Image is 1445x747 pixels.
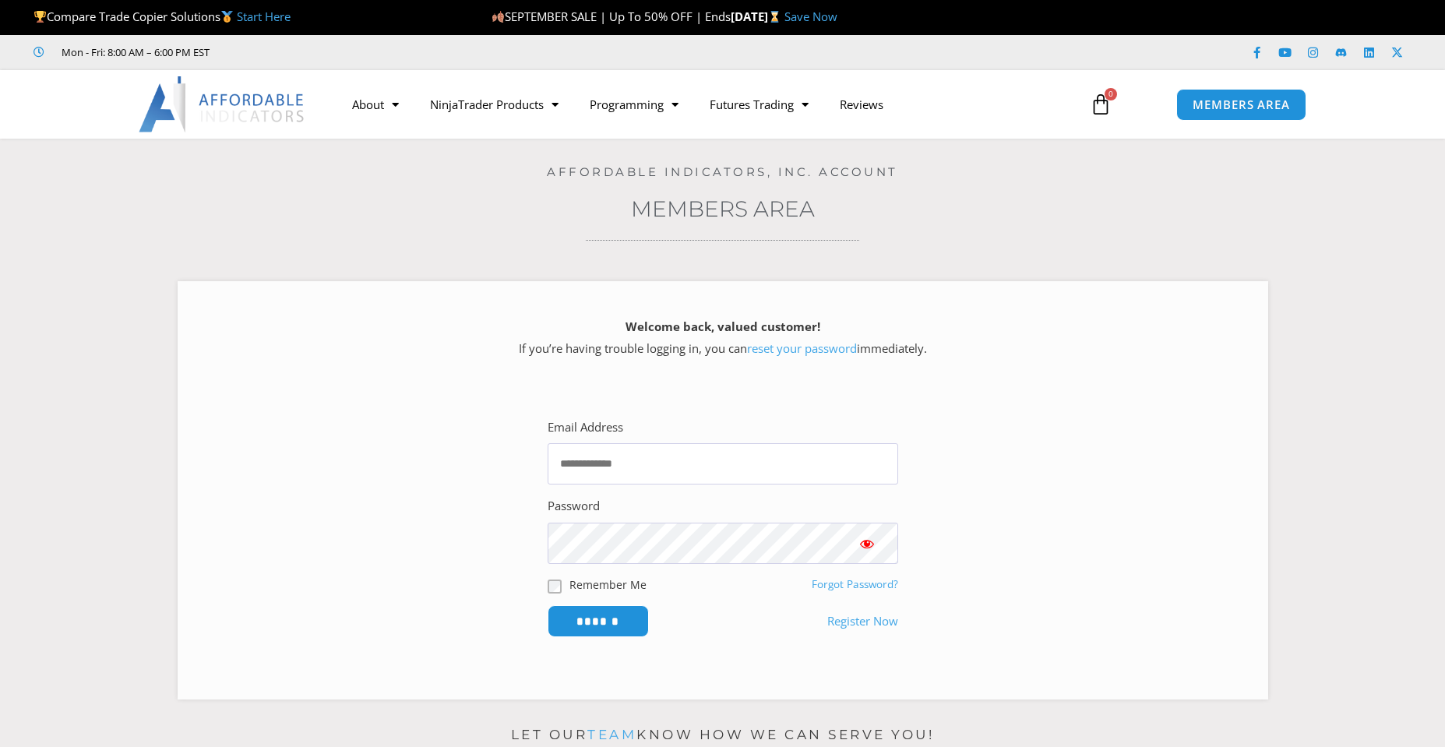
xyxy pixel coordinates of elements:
a: Register Now [827,611,898,632]
span: Mon - Fri: 8:00 AM – 6:00 PM EST [58,43,210,62]
strong: Welcome back, valued customer! [626,319,820,334]
iframe: Customer reviews powered by Trustpilot [231,44,465,60]
label: Password [548,495,600,517]
a: Start Here [237,9,291,24]
nav: Menu [337,86,1072,122]
a: Forgot Password? [812,577,898,591]
a: Programming [574,86,694,122]
span: MEMBERS AREA [1193,99,1290,111]
p: If you’re having trouble logging in, you can immediately. [205,316,1241,360]
label: Remember Me [569,576,647,593]
a: NinjaTrader Products [414,86,574,122]
span: Compare Trade Copier Solutions [33,9,291,24]
a: 0 [1066,82,1135,127]
span: 0 [1105,88,1117,100]
img: 🥇 [221,11,233,23]
a: reset your password [747,340,857,356]
span: SEPTEMBER SALE | Up To 50% OFF | Ends [492,9,731,24]
a: team [587,727,636,742]
img: 🏆 [34,11,46,23]
a: Affordable Indicators, Inc. Account [547,164,898,179]
a: Reviews [824,86,899,122]
a: Futures Trading [694,86,824,122]
label: Email Address [548,417,623,439]
a: About [337,86,414,122]
button: Show password [836,523,898,564]
a: Save Now [784,9,837,24]
img: ⌛ [769,11,781,23]
img: LogoAI | Affordable Indicators – NinjaTrader [139,76,306,132]
a: Members Area [631,196,815,222]
a: MEMBERS AREA [1176,89,1306,121]
img: 🍂 [492,11,504,23]
strong: [DATE] [731,9,784,24]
